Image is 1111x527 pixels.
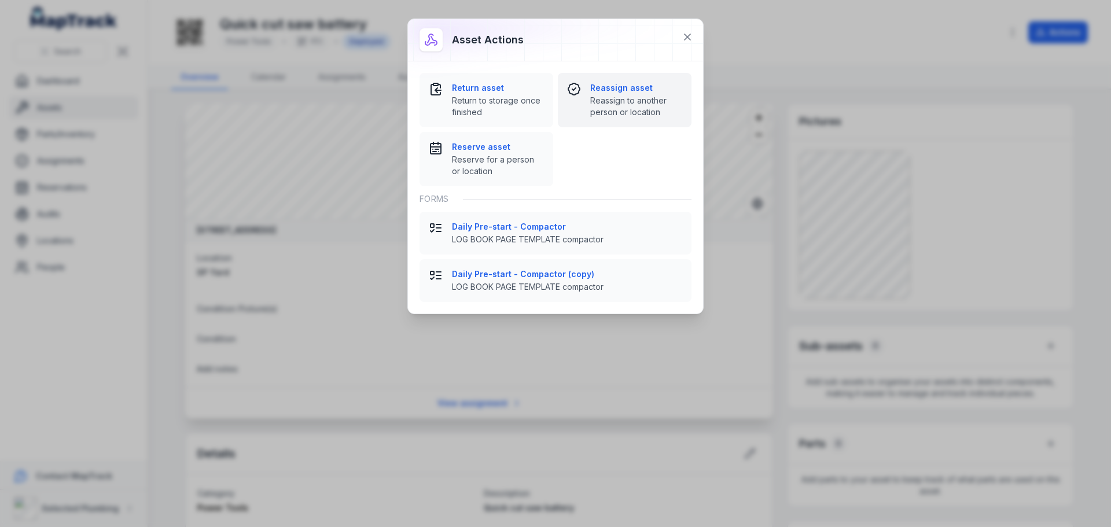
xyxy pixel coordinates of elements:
[420,212,691,255] button: Daily Pre-start - CompactorLOG BOOK PAGE TEMPLATE compactor
[590,82,682,94] strong: Reassign asset
[420,186,691,212] div: Forms
[452,268,682,280] strong: Daily Pre-start - Compactor (copy)
[420,259,691,302] button: Daily Pre-start - Compactor (copy)LOG BOOK PAGE TEMPLATE compactor
[590,95,682,118] span: Reassign to another person or location
[452,141,544,153] strong: Reserve asset
[420,132,553,186] button: Reserve assetReserve for a person or location
[452,221,682,233] strong: Daily Pre-start - Compactor
[558,73,691,127] button: Reassign assetReassign to another person or location
[452,154,544,177] span: Reserve for a person or location
[452,82,544,94] strong: Return asset
[452,32,524,48] h3: Asset actions
[452,234,682,245] span: LOG BOOK PAGE TEMPLATE compactor
[420,73,553,127] button: Return assetReturn to storage once finished
[452,95,544,118] span: Return to storage once finished
[452,281,682,293] span: LOG BOOK PAGE TEMPLATE compactor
